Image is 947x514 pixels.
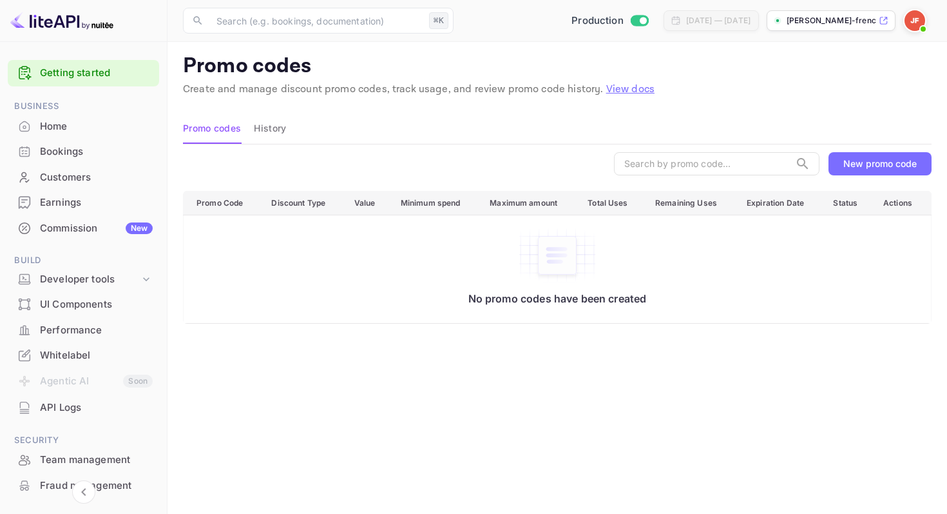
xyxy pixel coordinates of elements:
div: Performance [8,318,159,343]
div: UI Components [40,297,153,312]
button: Collapse navigation [72,480,95,504]
th: Remaining Uses [645,191,736,215]
div: API Logs [8,395,159,420]
th: Status [823,191,873,215]
span: Security [8,433,159,448]
div: Customers [8,165,159,190]
th: Promo Code [184,191,262,215]
div: Fraud management [40,479,153,493]
p: [PERSON_NAME]-french-ziapz.nuite... [787,15,876,26]
a: API Logs [8,395,159,419]
th: Discount Type [261,191,344,215]
div: Team management [8,448,159,473]
a: Whitelabel [8,343,159,367]
div: Commission [40,221,153,236]
img: LiteAPI logo [10,10,113,31]
a: Home [8,114,159,138]
a: Customers [8,165,159,189]
a: Bookings [8,139,159,163]
input: Search (e.g. bookings, documentation) [209,8,424,34]
div: Bookings [8,139,159,164]
p: Promo codes [183,54,932,79]
p: Create and manage discount promo codes, track usage, and review promo code history. [183,82,932,97]
div: Whitelabel [40,348,153,363]
a: Performance [8,318,159,342]
th: Expiration Date [736,191,823,215]
img: No promo codes have been created [519,228,596,282]
button: History [254,113,286,144]
span: Business [8,99,159,114]
div: Home [40,119,153,134]
div: Team management [40,453,153,468]
input: Search by promo code... [614,152,790,175]
div: Getting started [8,60,159,86]
a: UI Components [8,292,159,316]
div: New promo code [843,158,917,169]
div: Developer tools [8,268,159,291]
a: Fraud management [8,473,159,497]
a: Team management [8,448,159,471]
a: CommissionNew [8,216,159,240]
div: Fraud management [8,473,159,499]
div: ⌘K [429,12,448,29]
th: Total Uses [577,191,645,215]
div: Home [8,114,159,139]
img: Jon French [904,10,925,31]
th: Minimum spend [390,191,480,215]
div: Earnings [8,190,159,215]
div: New [126,222,153,234]
div: Earnings [40,195,153,210]
div: Bookings [40,144,153,159]
span: Production [571,14,624,28]
div: [DATE] — [DATE] [686,15,751,26]
div: Whitelabel [8,343,159,368]
div: Developer tools [40,272,140,287]
a: View docs [606,83,655,96]
th: Value [344,191,390,215]
div: CommissionNew [8,216,159,241]
button: New promo code [828,152,932,175]
a: Earnings [8,190,159,214]
p: No promo codes have been created [196,292,918,305]
a: Getting started [40,66,153,81]
div: UI Components [8,292,159,317]
div: Performance [40,323,153,338]
span: Build [8,253,159,268]
th: Maximum amount [479,191,577,215]
div: API Logs [40,400,153,415]
button: Promo codes [183,113,241,144]
div: Switch to Sandbox mode [566,14,653,28]
th: Actions [873,191,932,215]
div: Customers [40,170,153,185]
